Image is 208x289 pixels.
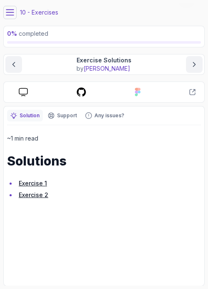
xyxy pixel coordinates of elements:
h1: Solutions [7,153,201,168]
a: course slides [12,88,35,96]
a: Exercise 1 [19,180,47,187]
a: Exercise 2 [19,191,48,198]
p: ~1 min read [7,133,201,143]
button: next content [186,56,203,73]
button: Feedback button [82,110,128,121]
p: Support [57,112,77,119]
button: previous content [5,56,22,73]
span: [PERSON_NAME] [84,65,130,72]
p: 10 - Exercises [20,8,58,17]
p: Exercise Solutions [77,56,131,64]
a: course repo [69,87,93,97]
button: notes button [7,110,43,121]
p: Any issues? [94,112,124,119]
p: Solution [20,112,40,119]
span: 0 % [7,30,17,37]
p: by [77,64,131,73]
span: completed [7,30,48,37]
button: Support button [45,110,80,121]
